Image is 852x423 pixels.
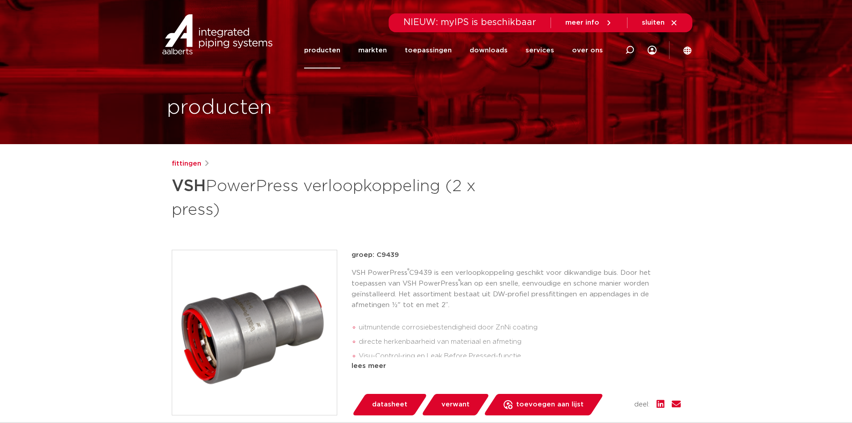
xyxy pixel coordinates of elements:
[572,32,603,68] a: over ons
[648,32,657,68] div: my IPS
[167,94,272,122] h1: producten
[172,250,337,415] img: Product Image for VSH PowerPress verloopkoppeling (2 x press)
[526,32,554,68] a: services
[172,158,201,169] a: fittingen
[516,397,584,412] span: toevoegen aan lijst
[372,397,407,412] span: datasheet
[304,32,603,68] nav: Menu
[352,268,681,311] p: VSH PowerPress C9439 is een verloopkoppeling geschikt voor dikwandige buis. Door het toepassen va...
[352,250,681,261] p: groep: C9439
[359,349,681,363] li: Visu-Control-ring en Leak Before Pressed-functie
[441,397,470,412] span: verwant
[172,173,508,221] h1: PowerPress verloopkoppeling (2 x press)
[405,32,452,68] a: toepassingen
[421,394,490,415] a: verwant
[458,279,460,284] sup: ®
[359,320,681,335] li: uitmuntende corrosiebestendigheid door ZnNi coating
[642,19,678,27] a: sluiten
[352,394,428,415] a: datasheet
[304,32,340,68] a: producten
[634,399,649,410] span: deel:
[359,335,681,349] li: directe herkenbaarheid van materiaal en afmeting
[172,178,206,194] strong: VSH
[470,32,508,68] a: downloads
[565,19,599,26] span: meer info
[352,361,681,372] div: lees meer
[642,19,665,26] span: sluiten
[358,32,387,68] a: markten
[565,19,613,27] a: meer info
[407,268,409,273] sup: ®
[403,18,536,27] span: NIEUW: myIPS is beschikbaar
